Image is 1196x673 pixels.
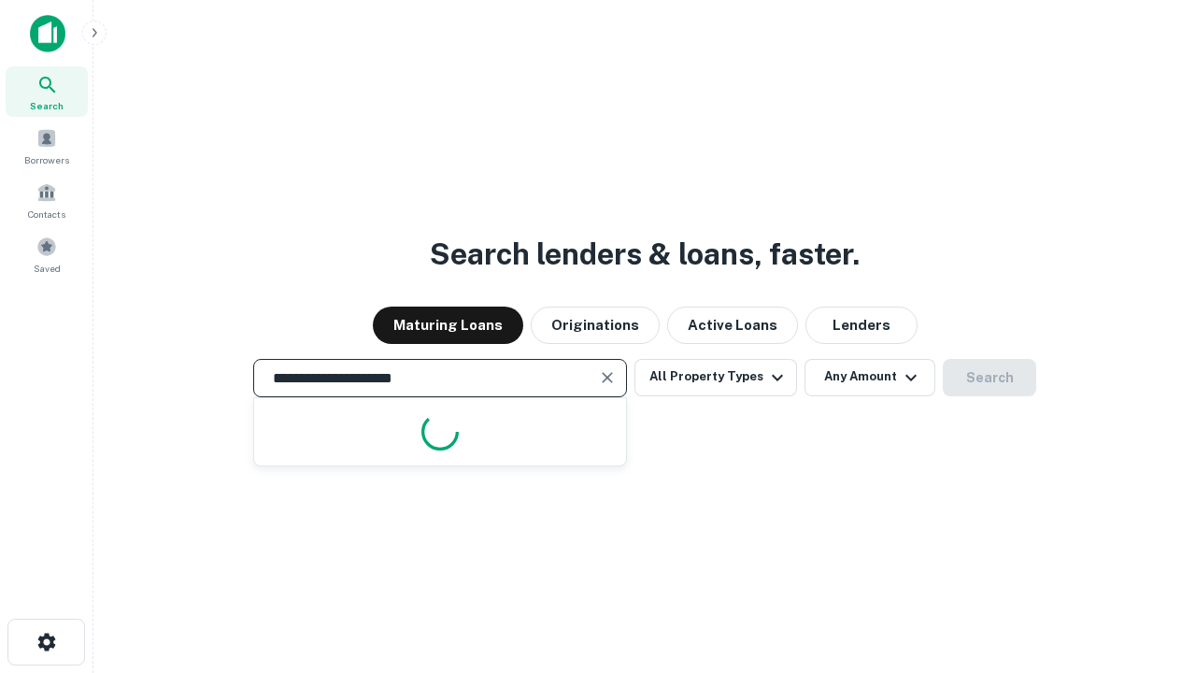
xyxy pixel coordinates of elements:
[6,229,88,279] a: Saved
[6,121,88,171] a: Borrowers
[634,359,797,396] button: All Property Types
[531,307,660,344] button: Originations
[1103,523,1196,613] iframe: Chat Widget
[430,232,860,277] h3: Search lenders & loans, faster.
[804,359,935,396] button: Any Amount
[6,66,88,117] a: Search
[28,207,65,222] span: Contacts
[594,365,620,391] button: Clear
[6,175,88,225] a: Contacts
[30,15,65,52] img: capitalize-icon.png
[30,98,64,113] span: Search
[667,307,798,344] button: Active Loans
[805,307,918,344] button: Lenders
[34,261,61,276] span: Saved
[373,307,523,344] button: Maturing Loans
[24,152,69,167] span: Borrowers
